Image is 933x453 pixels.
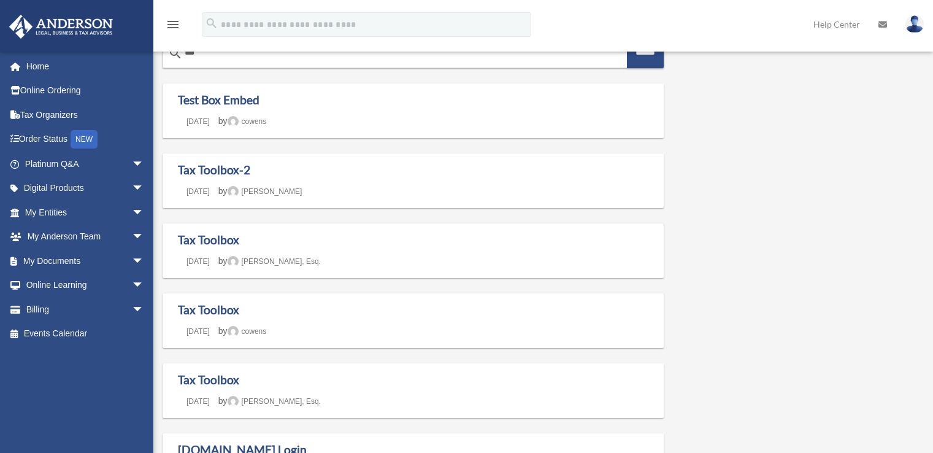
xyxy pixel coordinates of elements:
a: Tax Organizers [9,103,163,127]
a: menu [166,21,180,32]
a: [DATE] [178,257,218,266]
span: arrow_drop_down [132,297,156,322]
span: arrow_drop_down [132,200,156,225]
a: Platinum Q&Aarrow_drop_down [9,152,163,176]
a: Tax Toolbox [178,233,239,247]
a: My Documentsarrow_drop_down [9,249,163,273]
a: Online Learningarrow_drop_down [9,273,163,298]
span: by [218,186,302,196]
span: arrow_drop_down [132,176,156,201]
a: [PERSON_NAME], Esq. [228,257,321,266]
span: by [218,396,321,406]
a: Test Box Embed [178,93,259,107]
a: cowens [228,117,267,126]
i: search [168,46,183,61]
span: arrow_drop_down [132,225,156,250]
span: arrow_drop_down [132,273,156,298]
a: Tax Toolbox-2 [178,163,250,177]
div: NEW [71,130,98,149]
a: Digital Productsarrow_drop_down [9,176,163,201]
span: by [218,326,266,336]
a: Tax Toolbox [178,373,239,387]
a: Billingarrow_drop_down [9,297,163,322]
span: arrow_drop_down [132,152,156,177]
a: [PERSON_NAME] [228,187,302,196]
a: Tax Toolbox [178,303,239,317]
i: search [205,17,218,30]
img: User Pic [905,15,924,33]
a: [DATE] [178,117,218,126]
span: by [218,116,266,126]
a: My Entitiesarrow_drop_down [9,200,163,225]
a: [PERSON_NAME], Esq. [228,397,321,406]
i: menu [166,17,180,32]
span: arrow_drop_down [132,249,156,274]
a: My Anderson Teamarrow_drop_down [9,225,163,249]
a: [DATE] [178,327,218,336]
a: [DATE] [178,187,218,196]
span: by [218,256,321,266]
a: Online Ordering [9,79,163,103]
a: [DATE] [178,397,218,406]
img: Anderson Advisors Platinum Portal [6,15,117,39]
a: cowens [228,327,267,336]
a: Order StatusNEW [9,127,163,152]
a: Events Calendar [9,322,163,346]
a: Home [9,54,156,79]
